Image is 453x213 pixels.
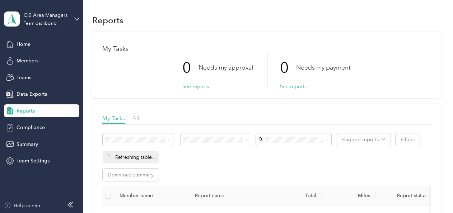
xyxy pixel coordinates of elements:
p: Needs my payment [296,63,350,72]
span: Reports [17,107,35,115]
span: Teams [17,74,31,81]
th: Member name [114,186,189,206]
p: 0 [280,53,296,83]
div: Total [274,193,316,199]
div: CIS Area Managers [24,11,69,19]
h1: Reports [92,16,123,24]
th: Report name [189,186,268,206]
button: See reports [280,83,307,90]
span: My Tasks [102,115,125,122]
button: Help center [4,202,41,209]
span: Team Settings [17,157,50,165]
span: Members [17,57,38,65]
span: Home [17,41,31,48]
span: Summary [17,141,38,148]
h1: My Tasks [102,45,431,53]
p: 0 [182,53,199,83]
span: All [132,115,139,122]
div: Miles [328,193,370,199]
div: Refreshing table... [103,151,159,164]
button: Flagged reports [336,133,391,146]
iframe: Everlance-gr Chat Button Frame [413,173,453,213]
button: Download summary [103,169,159,181]
button: See reports [182,83,209,90]
div: Member name [120,193,183,199]
span: Report status [382,193,442,199]
p: Needs my approval [199,63,253,72]
span: Data Exports [17,90,47,98]
button: Filters [396,133,420,146]
div: Team dashboard [24,22,57,26]
span: Compliance [17,124,45,131]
